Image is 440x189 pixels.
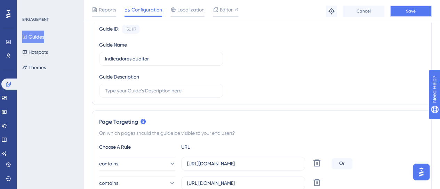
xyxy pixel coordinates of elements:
[187,179,299,187] input: yourwebsite.com/path
[105,55,217,63] input: Type your Guide’s Name here
[99,41,127,49] div: Guide Name
[331,158,352,169] div: Or
[177,6,205,14] span: Localization
[357,8,371,14] span: Cancel
[99,143,176,151] div: Choose A Rule
[131,6,162,14] span: Configuration
[406,8,416,14] span: Save
[99,157,176,171] button: contains
[99,118,424,126] div: Page Targeting
[16,2,43,10] span: Need Help?
[99,129,424,137] div: On which pages should the guide be visible to your end users?
[22,17,49,22] div: ENGAGEMENT
[99,179,118,187] span: contains
[99,159,118,168] span: contains
[187,160,299,167] input: yourwebsite.com/path
[411,162,432,182] iframe: UserGuiding AI Assistant Launcher
[99,25,119,34] div: Guide ID:
[105,87,217,94] input: Type your Guide’s Description here
[99,6,116,14] span: Reports
[22,46,48,58] button: Hotspots
[220,6,233,14] span: Editor
[181,143,258,151] div: URL
[99,73,139,81] div: Guide Description
[22,61,46,74] button: Themes
[390,6,432,17] button: Save
[343,6,384,17] button: Cancel
[22,31,44,43] button: Guides
[125,26,136,32] div: 150117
